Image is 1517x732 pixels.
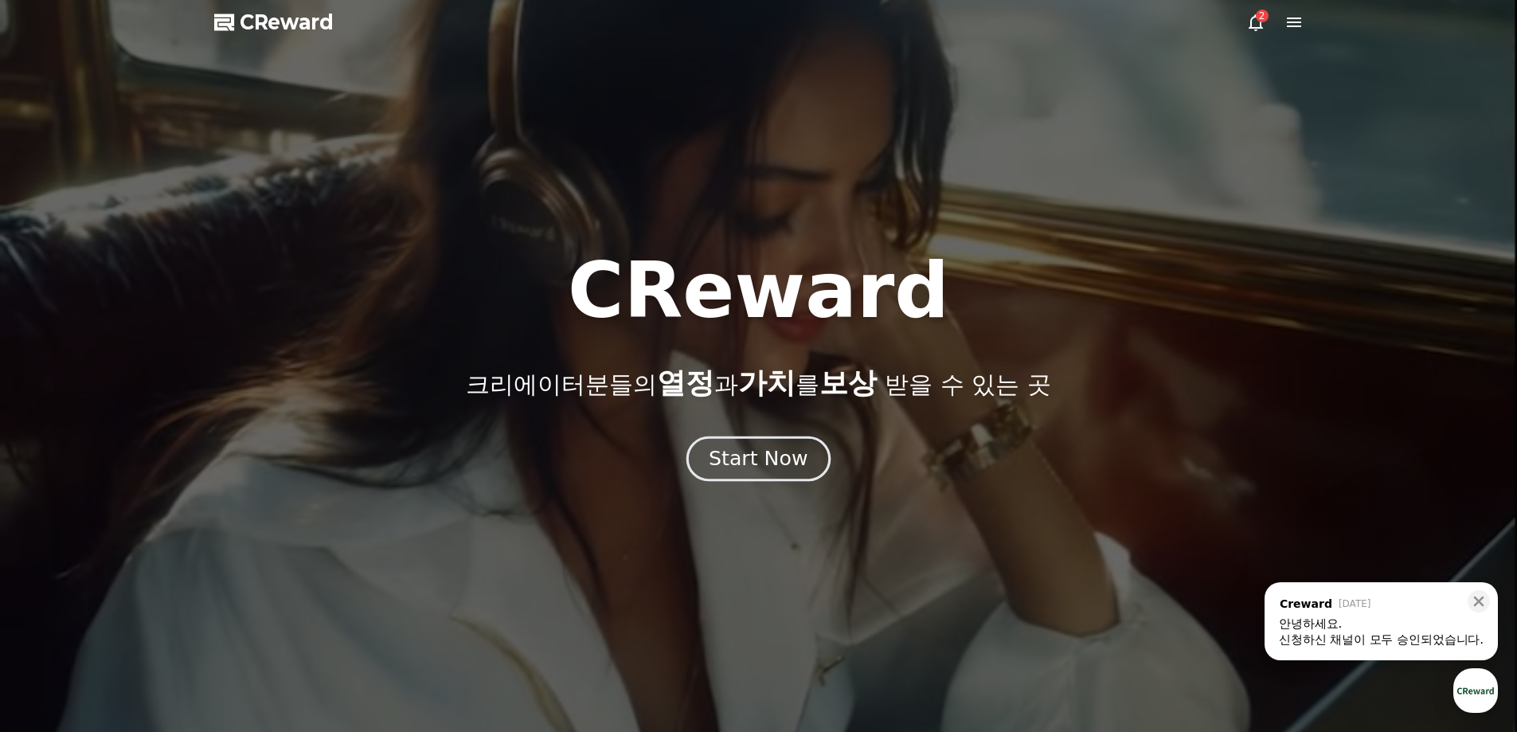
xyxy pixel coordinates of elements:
[466,367,1050,399] p: 크리에이터분들의 과 를 받을 수 있는 곳
[240,10,334,35] span: CReward
[5,505,105,545] a: 홈
[146,530,165,542] span: 대화
[1246,13,1265,32] a: 2
[686,436,831,481] button: Start Now
[214,10,334,35] a: CReward
[1256,10,1269,22] div: 2
[709,445,807,472] div: Start Now
[105,505,205,545] a: 대화
[205,505,306,545] a: 설정
[738,366,796,399] span: 가치
[657,366,714,399] span: 열정
[568,252,949,329] h1: CReward
[50,529,60,542] span: 홈
[246,529,265,542] span: 설정
[819,366,877,399] span: 보상
[690,453,827,468] a: Start Now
